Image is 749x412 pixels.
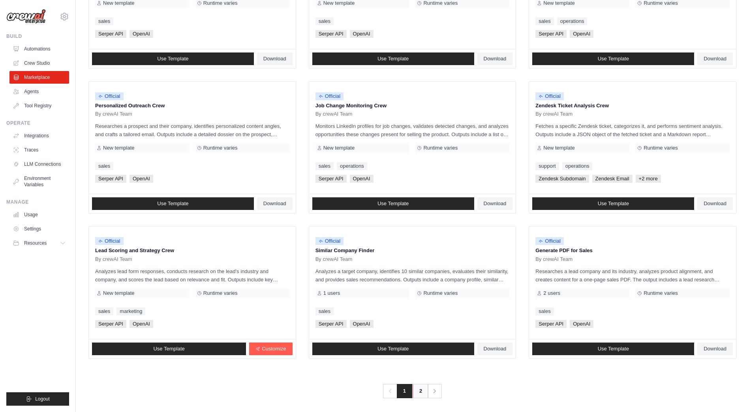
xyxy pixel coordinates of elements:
[535,247,730,255] p: Generate PDF for Sales
[323,145,355,151] span: New template
[92,343,246,355] a: Use Template
[157,56,188,62] span: Use Template
[315,267,510,284] p: Analyzes a target company, identifies 10 similar companies, evaluates their similarity, and provi...
[95,17,113,25] a: sales
[697,197,733,210] a: Download
[9,172,69,191] a: Environment Variables
[535,320,567,328] span: Serper API
[263,200,286,207] span: Download
[153,346,184,352] span: Use Template
[95,30,126,38] span: Serper API
[413,384,428,398] a: 2
[535,267,730,284] p: Researches a lead company and its industry, analyzes product alignment, and creates content for a...
[257,52,293,65] a: Download
[95,267,289,284] p: Analyzes lead form responses, conducts research on the lead's industry and company, and scores th...
[598,346,629,352] span: Use Template
[103,145,134,151] span: New template
[535,17,554,25] a: sales
[323,290,340,296] span: 1 users
[350,175,374,183] span: OpenAI
[598,200,629,207] span: Use Template
[377,346,409,352] span: Use Template
[315,111,353,117] span: By crewAI Team
[103,290,134,296] span: New template
[315,256,353,262] span: By crewAI Team
[535,30,567,38] span: Serper API
[95,247,289,255] p: Lead Scoring and Strategy Crew
[644,290,678,296] span: Runtime varies
[92,52,254,65] a: Use Template
[257,197,293,210] a: Download
[562,162,593,170] a: operations
[95,111,132,117] span: By crewAI Team
[95,92,124,100] span: Official
[535,122,730,139] p: Fetches a specific Zendesk ticket, categorizes it, and performs sentiment analysis. Outputs inclu...
[312,197,474,210] a: Use Template
[423,290,458,296] span: Runtime varies
[543,290,560,296] span: 2 users
[315,92,344,100] span: Official
[535,237,564,245] span: Official
[484,200,507,207] span: Download
[535,162,559,170] a: support
[704,200,726,207] span: Download
[570,320,593,328] span: OpenAI
[535,111,573,117] span: By crewAI Team
[532,197,694,210] a: Use Template
[6,199,69,205] div: Manage
[532,343,694,355] a: Use Template
[377,200,409,207] span: Use Template
[697,52,733,65] a: Download
[6,120,69,126] div: Operate
[6,9,46,24] img: Logo
[315,237,344,245] span: Official
[535,92,564,100] span: Official
[704,56,726,62] span: Download
[315,175,347,183] span: Serper API
[312,343,474,355] a: Use Template
[95,320,126,328] span: Serper API
[543,145,574,151] span: New template
[315,247,510,255] p: Similar Company Finder
[377,56,409,62] span: Use Template
[130,320,153,328] span: OpenAI
[9,129,69,142] a: Integrations
[262,346,286,352] span: Customize
[35,396,50,402] span: Logout
[315,102,510,110] p: Job Change Monitoring Crew
[92,197,254,210] a: Use Template
[535,307,554,315] a: sales
[24,240,47,246] span: Resources
[9,57,69,69] a: Crew Studio
[315,320,347,328] span: Serper API
[9,43,69,55] a: Automations
[9,158,69,170] a: LLM Connections
[704,346,726,352] span: Download
[484,346,507,352] span: Download
[636,175,661,183] span: +2 more
[95,102,289,110] p: Personalized Outreach Crew
[9,223,69,235] a: Settings
[315,122,510,139] p: Monitors LinkedIn profiles for job changes, validates detected changes, and analyzes opportunitie...
[9,237,69,249] button: Resources
[477,197,513,210] a: Download
[9,208,69,221] a: Usage
[557,17,588,25] a: operations
[130,30,153,38] span: OpenAI
[95,307,113,315] a: sales
[315,307,334,315] a: sales
[350,30,374,38] span: OpenAI
[598,56,629,62] span: Use Template
[535,175,589,183] span: Zendesk Subdomain
[130,175,153,183] span: OpenAI
[116,307,145,315] a: marketing
[203,290,238,296] span: Runtime varies
[95,162,113,170] a: sales
[95,175,126,183] span: Serper API
[9,99,69,112] a: Tool Registry
[312,52,474,65] a: Use Template
[157,200,188,207] span: Use Template
[9,71,69,84] a: Marketplace
[315,17,334,25] a: sales
[397,384,412,398] span: 1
